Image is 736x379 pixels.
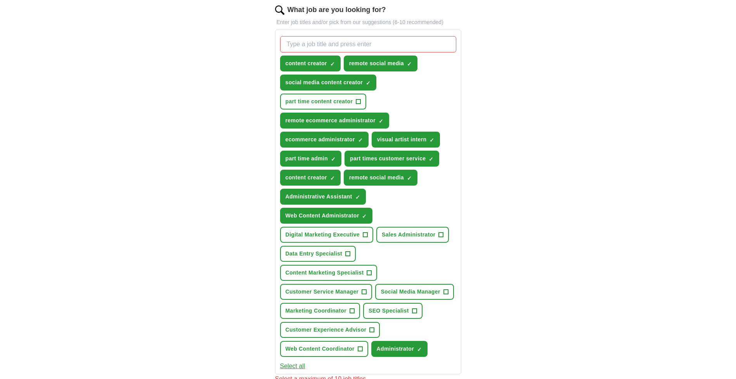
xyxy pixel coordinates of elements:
span: remote social media [349,174,404,182]
span: Web Content Administrator [286,212,359,220]
button: SEO Specialist [363,303,423,319]
button: ecommerce administrator✓ [280,132,369,148]
button: Customer Experience Advisor [280,322,380,338]
span: social media content creator [286,78,363,87]
span: ✓ [379,118,383,124]
span: ✓ [331,156,336,162]
label: What job are you looking for? [287,5,386,15]
span: Sales Administrator [382,231,435,239]
span: ✓ [330,175,335,181]
button: Marketing Coordinator [280,303,360,319]
span: ✓ [358,137,363,143]
button: content creator✓ [280,56,341,71]
span: ecommerce administrator [286,136,355,144]
span: Administrator [377,345,414,353]
button: Select all [280,362,305,371]
span: remote social media [349,59,404,68]
button: Customer Service Manager [280,284,372,300]
button: content creator✓ [280,170,341,186]
button: Social Media Manager [375,284,454,300]
button: part time content creator [280,94,367,110]
span: ✓ [429,137,434,143]
span: SEO Specialist [369,307,409,315]
span: Content Marketing Specialist [286,269,364,277]
span: Administrative Assistant [286,193,352,201]
button: part times customer service✓ [345,151,439,167]
span: part times customer service [350,155,426,163]
button: Sales Administrator [376,227,449,243]
button: Web Content Administrator✓ [280,208,373,224]
span: Digital Marketing Executive [286,231,360,239]
input: Type a job title and press enter [280,36,456,52]
button: Web Content Coordinator [280,341,368,357]
span: Social Media Manager [381,288,440,296]
span: visual artist intern [377,136,427,144]
button: Digital Marketing Executive [280,227,374,243]
button: Data Entry Specialist [280,246,356,262]
span: Web Content Coordinator [286,345,355,353]
span: content creator [286,59,327,68]
button: social media content creator✓ [280,75,377,90]
span: content creator [286,174,327,182]
span: ✓ [355,194,360,200]
span: ✓ [407,175,412,181]
span: ✓ [362,213,367,219]
span: ✓ [330,61,335,67]
button: remote social media✓ [344,56,417,71]
span: ✓ [417,346,422,353]
span: ✓ [366,80,371,86]
button: remote social media✓ [344,170,417,186]
span: part time admin [286,155,328,163]
span: ✓ [407,61,412,67]
span: Customer Experience Advisor [286,326,367,334]
button: Content Marketing Specialist [280,265,378,281]
span: Customer Service Manager [286,288,359,296]
img: search.png [275,5,284,15]
button: Administrative Assistant✓ [280,189,366,205]
span: remote ecommerce administrator [286,116,376,125]
p: Enter job titles and/or pick from our suggestions (6-10 recommended) [275,18,461,26]
button: part time admin✓ [280,151,342,167]
span: Data Entry Specialist [286,250,343,258]
button: visual artist intern✓ [372,132,440,148]
span: Marketing Coordinator [286,307,346,315]
button: Administrator✓ [371,341,428,357]
button: remote ecommerce administrator✓ [280,113,389,129]
span: part time content creator [286,97,353,106]
span: ✓ [429,156,433,162]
